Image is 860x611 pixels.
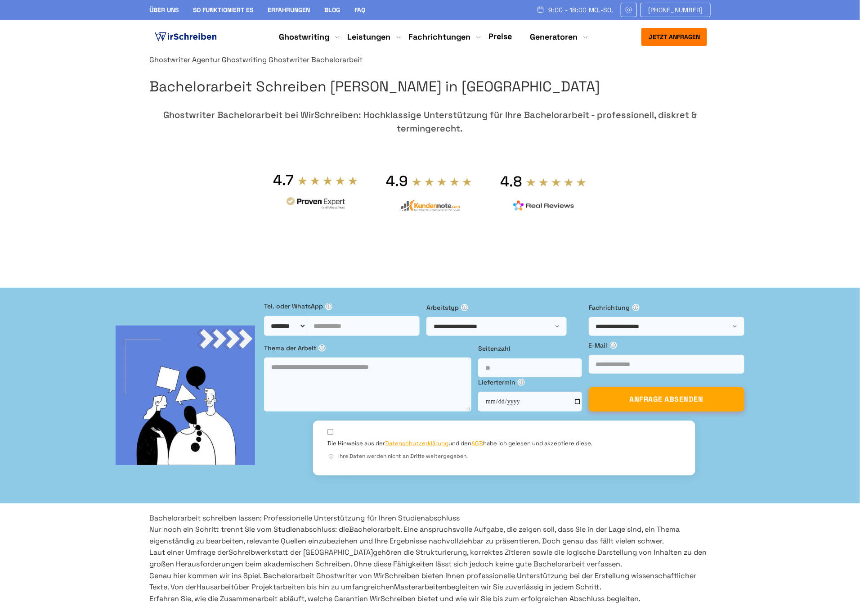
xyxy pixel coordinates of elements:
span: 9:00 - 18:00 Mo.-So. [548,6,614,14]
p: Genau hier kommen wir ins Spiel. Bachelorarbeit Ghostwriter von WirSchreiben bieten Ihnen profess... [149,570,711,593]
a: Schreibwerkstatt der [GEOGRAPHIC_DATA] [228,548,373,557]
div: 4.9 [386,172,408,190]
h1: Bachelorarbeit Schreiben [PERSON_NAME] in [GEOGRAPHIC_DATA] [149,75,711,98]
img: Email [625,6,633,14]
a: FAQ [354,6,365,14]
span: [PHONE_NUMBER] [648,6,703,14]
a: So funktioniert es [193,6,253,14]
span: Nur noch ein Schritt trennt Sie vom Studienabschluss: die [149,525,349,534]
span: . Eine anspruchsvolle Aufgabe, die zeigen soll, dass Sie in der Lage sind, ein Thema eigenständig... [149,525,680,546]
span: ⓘ [461,304,468,311]
span: ⓘ [610,342,617,349]
span: gehören die Strukturierung, korrektes Zitieren sowie die logische Darstellung von Inhalten zu den... [149,548,707,569]
a: Ghostwriting [222,55,267,64]
h2: Bachelorarbeit schreiben lassen: Professionelle Unterstützung für Ihren Studienabschluss [149,512,711,524]
img: kundennote [399,199,460,212]
a: Ghostwriter Agentur [149,55,220,64]
span: ⓘ [325,303,332,310]
a: Fachrichtungen [408,32,470,42]
a: Leistungen [347,32,390,42]
a: [PHONE_NUMBER] [641,3,711,17]
span: ⓘ [518,379,525,386]
div: Ghostwriter Bachelorarbeit bei WirSchreiben: Hochklassige Unterstützung für Ihre Bachelorarbeit -... [149,108,711,135]
img: logo ghostwriter-österreich [153,30,219,44]
span: Laut einer Umfrage der [149,548,228,557]
a: Preise [488,31,512,41]
a: Erfahrungen [268,6,310,14]
span: ⓘ [632,304,640,311]
label: Tel. oder WhatsApp [264,301,420,311]
a: Masterarbeiten [394,582,447,592]
div: 4.8 [500,172,522,190]
label: E-Mail [589,340,744,350]
button: Jetzt anfragen [641,28,707,46]
a: Blog [324,6,340,14]
label: Fachrichtung [589,303,744,312]
label: Die Hinweise aus der und den habe ich gelesen und akzeptiere diese. [327,439,592,448]
span: Ghostwriter Bachelorarbeit [269,55,363,64]
a: Datenschutzerklärung [385,439,448,447]
label: Seitenzahl [478,344,582,353]
img: bg [116,326,255,465]
label: Arbeitstyp [426,303,582,312]
a: Ghostwriting [279,32,329,42]
img: stars [412,177,473,187]
p: Erfahren Sie, wie die Zusammenarbeit abläuft, welche Garantien WirSchreiben bietet und wie wir Si... [149,593,711,605]
img: stars [526,177,587,187]
img: Schedule [537,6,545,13]
a: Über uns [149,6,179,14]
label: Liefertermin [478,377,582,387]
span: Bachelorarbeit [349,525,400,534]
label: Thema der Arbeit [264,343,471,353]
button: ANFRAGE ABSENDEN [589,387,744,412]
a: Generatoren [530,32,578,42]
a: AGB [471,439,483,447]
div: 4.7 [273,171,294,189]
span: ⓘ [318,344,326,352]
div: Ihre Daten werden nicht an Dritte weitergegeben. [327,452,681,461]
span: ⓘ [327,453,335,460]
a: Hausarbeit [197,582,234,592]
img: realreviews [513,200,574,211]
img: stars [297,176,358,186]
